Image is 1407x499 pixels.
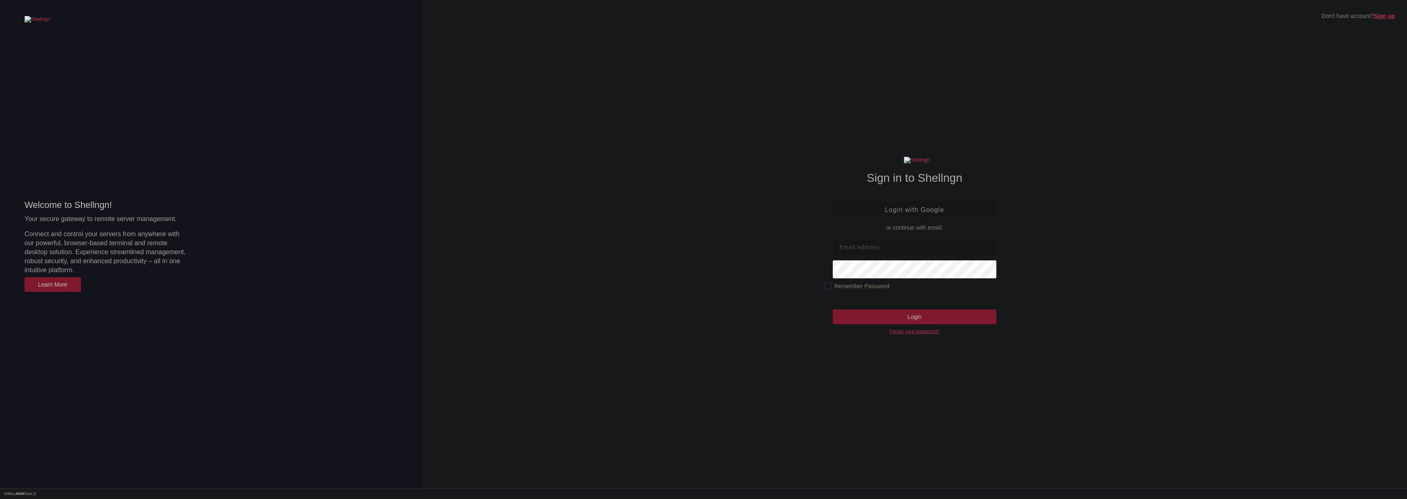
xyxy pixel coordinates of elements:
span: Remember Password [825,283,890,290]
b: NGN [16,492,24,496]
a: Login with Google [833,201,996,219]
a: Forgot your password? [890,329,940,334]
p: Your secure gateway to remote server management. [25,215,188,224]
span: SHELL © [4,492,36,496]
h4: Welcome to Shellngn! [25,200,188,210]
input: Email address [833,238,996,256]
img: Shellngn [904,157,930,168]
p: or continue with email: [833,223,996,232]
input: Login [833,309,996,324]
a: Sign up [1374,13,1395,19]
span: 4.2.0 [27,492,36,496]
div: Don't have account? [1322,12,1395,20]
p: Connect and control your servers from anywhere with our powerful, browser-based terminal and remo... [25,230,188,275]
img: Shellngn [25,16,50,27]
h3: Sign in to Shellngn [833,172,996,185]
a: Learn More [25,277,81,292]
